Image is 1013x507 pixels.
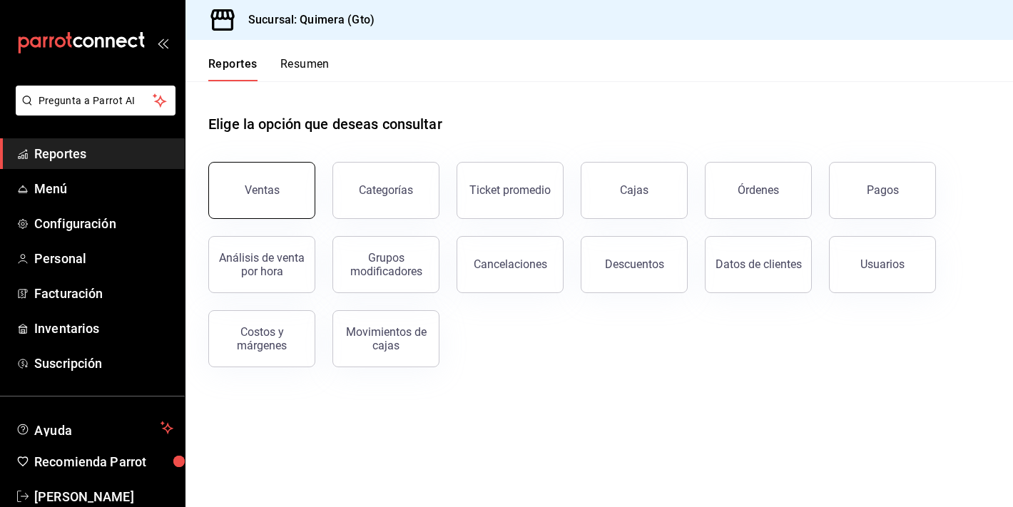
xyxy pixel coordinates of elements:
button: Pregunta a Parrot AI [16,86,175,116]
button: Ticket promedio [457,162,564,219]
button: Ventas [208,162,315,219]
button: Descuentos [581,236,688,293]
span: Suscripción [34,354,173,373]
button: Resumen [280,57,330,81]
button: Cancelaciones [457,236,564,293]
div: navigation tabs [208,57,330,81]
div: Cancelaciones [474,257,547,271]
button: Movimientos de cajas [332,310,439,367]
button: Datos de clientes [705,236,812,293]
button: Costos y márgenes [208,310,315,367]
a: Cajas [581,162,688,219]
h1: Elige la opción que deseas consultar [208,113,442,135]
div: Descuentos [605,257,664,271]
div: Usuarios [860,257,905,271]
button: Órdenes [705,162,812,219]
button: Categorías [332,162,439,219]
div: Análisis de venta por hora [218,251,306,278]
button: open_drawer_menu [157,37,168,48]
a: Pregunta a Parrot AI [10,103,175,118]
span: Reportes [34,144,173,163]
h3: Sucursal: Quimera (Gto) [237,11,375,29]
span: Personal [34,249,173,268]
button: Reportes [208,57,258,81]
span: [PERSON_NAME] [34,487,173,506]
span: Menú [34,179,173,198]
span: Recomienda Parrot [34,452,173,471]
div: Datos de clientes [716,257,802,271]
span: Pregunta a Parrot AI [39,93,153,108]
div: Costos y márgenes [218,325,306,352]
div: Movimientos de cajas [342,325,430,352]
div: Órdenes [738,183,779,197]
span: Configuración [34,214,173,233]
div: Ticket promedio [469,183,551,197]
div: Grupos modificadores [342,251,430,278]
button: Usuarios [829,236,936,293]
div: Categorías [359,183,413,197]
div: Pagos [867,183,899,197]
div: Cajas [620,182,649,199]
span: Ayuda [34,419,155,436]
button: Pagos [829,162,936,219]
div: Ventas [245,183,280,197]
span: Facturación [34,284,173,303]
span: Inventarios [34,319,173,338]
button: Análisis de venta por hora [208,236,315,293]
button: Grupos modificadores [332,236,439,293]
